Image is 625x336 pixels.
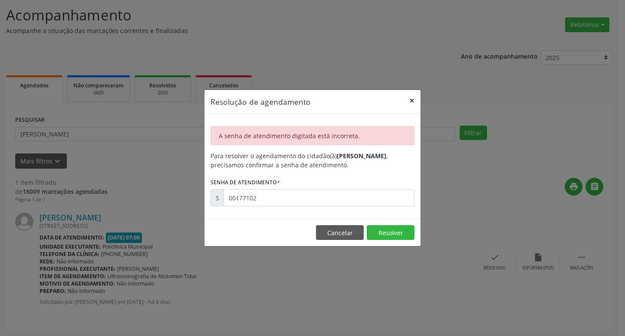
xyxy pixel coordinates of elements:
button: Cancelar [316,225,364,240]
div: S [211,189,224,206]
button: Close [403,90,421,111]
div: Para resolver o agendamento do cidadão(ã) , precisamos confirmar a senha de atendimento. [211,151,414,170]
div: A senha de atendimento digitada está incorreta. [211,126,414,145]
label: Senha de atendimento [211,176,280,189]
b: [PERSON_NAME] [337,152,386,160]
button: Resolver [367,225,414,240]
h5: Resolução de agendamento [211,96,311,107]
